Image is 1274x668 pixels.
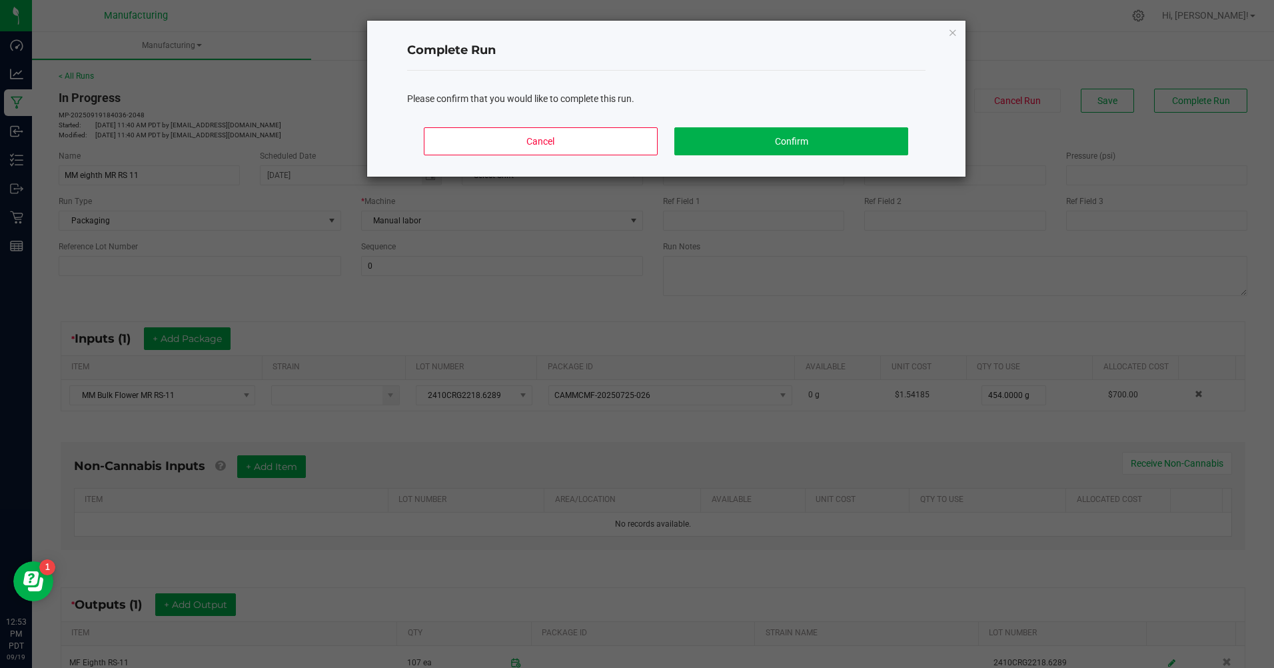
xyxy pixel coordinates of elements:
[13,561,53,601] iframe: Resource center
[407,92,926,106] div: Please confirm that you would like to complete this run.
[948,24,957,40] button: Close
[424,127,657,155] button: Cancel
[407,42,926,59] h4: Complete Run
[674,127,908,155] button: Confirm
[39,559,55,575] iframe: Resource center unread badge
